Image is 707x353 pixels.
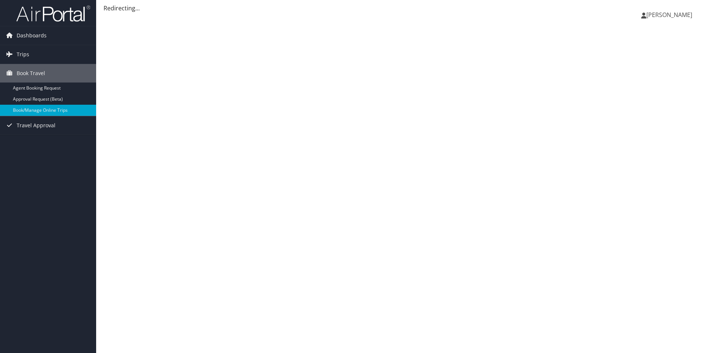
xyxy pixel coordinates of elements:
[17,26,47,45] span: Dashboards
[17,116,55,135] span: Travel Approval
[17,45,29,64] span: Trips
[104,4,700,13] div: Redirecting...
[17,64,45,83] span: Book Travel
[646,11,692,19] span: [PERSON_NAME]
[641,4,700,26] a: [PERSON_NAME]
[16,5,90,22] img: airportal-logo.png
